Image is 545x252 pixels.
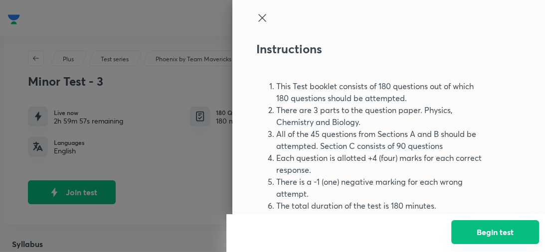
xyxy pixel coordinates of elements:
[276,128,488,152] li: All of the 45 questions from Sections A and B should be attempted. Section C consists of 90 quest...
[451,220,539,244] button: Begin test
[276,80,488,104] li: This Test booklet consists of 180 questions out of which 180 questions should be attempted.
[276,104,488,128] li: There are 3 parts to the question paper. Physics, Chemistry and Biology.
[276,152,488,176] li: Each question is allotted +4 (four) marks for each correct response.
[276,176,488,200] li: There is a -1 (one) negative marking for each wrong attempt.
[256,42,488,56] h2: Instructions
[276,212,488,224] li: There is no negative marking for un-attempted questions.
[276,200,488,212] li: The total duration of the test is 180 minutes.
